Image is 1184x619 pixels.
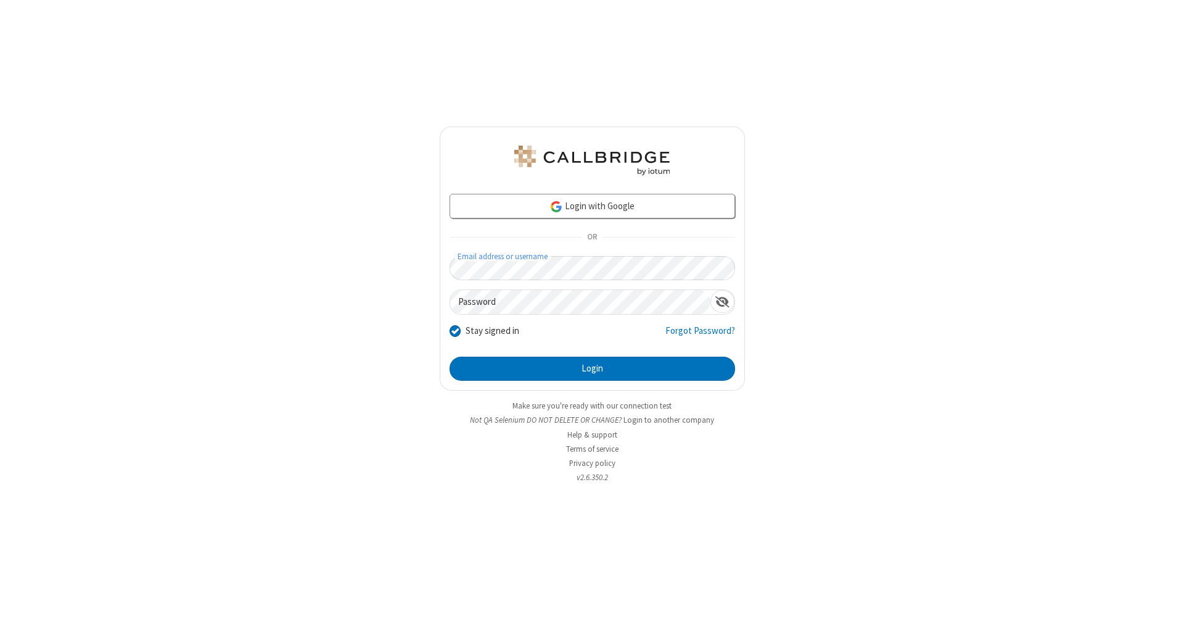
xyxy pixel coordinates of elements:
button: Login [450,357,735,381]
a: Forgot Password? [665,324,735,347]
input: Password [450,290,710,314]
a: Login with Google [450,194,735,218]
button: Login to another company [623,414,714,426]
li: v2.6.350.2 [440,472,745,483]
label: Stay signed in [466,324,519,338]
a: Privacy policy [569,458,615,468]
span: OR [582,229,602,246]
a: Terms of service [566,444,619,454]
input: Email address or username [450,256,735,280]
img: QA Selenium DO NOT DELETE OR CHANGE [512,146,672,175]
a: Make sure you're ready with our connection test [512,401,672,411]
div: Show password [710,290,734,313]
li: Not QA Selenium DO NOT DELETE OR CHANGE? [440,414,745,426]
a: Help & support [567,430,617,440]
img: google-icon.png [549,200,563,214]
